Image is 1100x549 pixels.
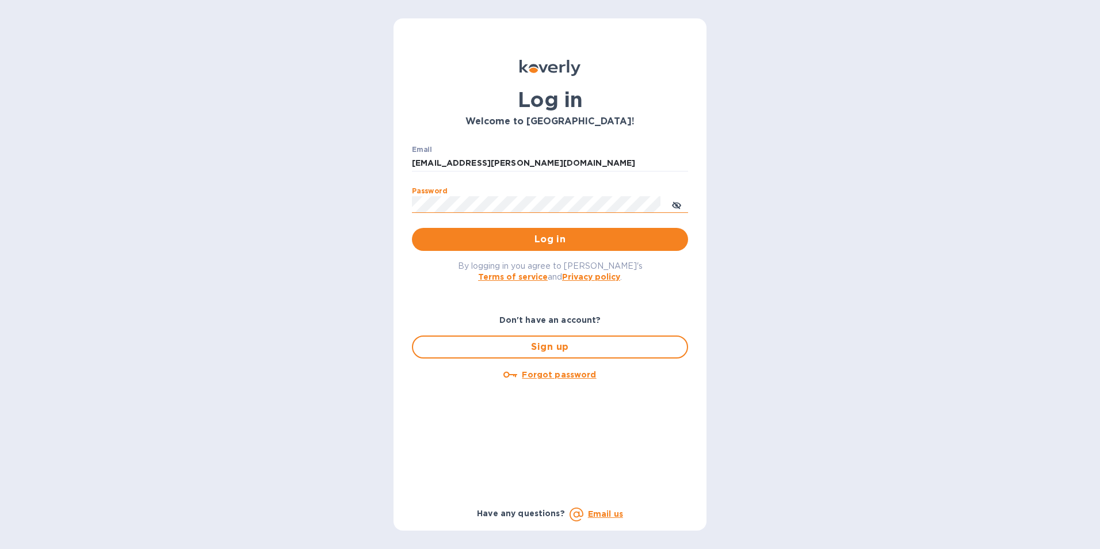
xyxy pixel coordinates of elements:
[412,116,688,127] h3: Welcome to [GEOGRAPHIC_DATA]!
[422,340,678,354] span: Sign up
[421,232,679,246] span: Log in
[665,193,688,216] button: toggle password visibility
[588,509,623,518] a: Email us
[458,261,643,281] span: By logging in you agree to [PERSON_NAME]'s and .
[412,335,688,359] button: Sign up
[412,87,688,112] h1: Log in
[412,146,432,153] label: Email
[499,315,601,325] b: Don't have an account?
[522,370,596,379] u: Forgot password
[412,188,447,195] label: Password
[478,272,548,281] a: Terms of service
[412,155,688,172] input: Enter email address
[562,272,620,281] a: Privacy policy
[477,509,565,518] b: Have any questions?
[520,60,580,76] img: Koverly
[412,228,688,251] button: Log in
